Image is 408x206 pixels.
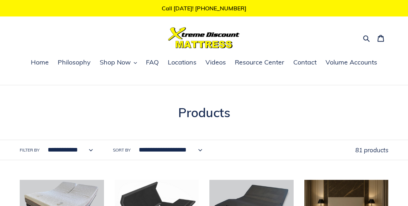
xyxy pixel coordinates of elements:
[20,147,39,153] label: Filter by
[113,147,131,153] label: Sort by
[100,58,131,67] span: Shop Now
[355,146,388,154] span: 81 products
[168,27,240,48] img: Xtreme Discount Mattress
[205,58,226,67] span: Videos
[54,57,94,68] a: Philosophy
[96,57,141,68] button: Shop Now
[168,58,196,67] span: Locations
[31,58,49,67] span: Home
[178,105,230,120] span: Products
[231,57,288,68] a: Resource Center
[290,57,320,68] a: Contact
[322,57,381,68] a: Volume Accounts
[58,58,91,67] span: Philosophy
[146,58,159,67] span: FAQ
[164,57,200,68] a: Locations
[293,58,317,67] span: Contact
[235,58,284,67] span: Resource Center
[27,57,52,68] a: Home
[326,58,377,67] span: Volume Accounts
[202,57,229,68] a: Videos
[142,57,162,68] a: FAQ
